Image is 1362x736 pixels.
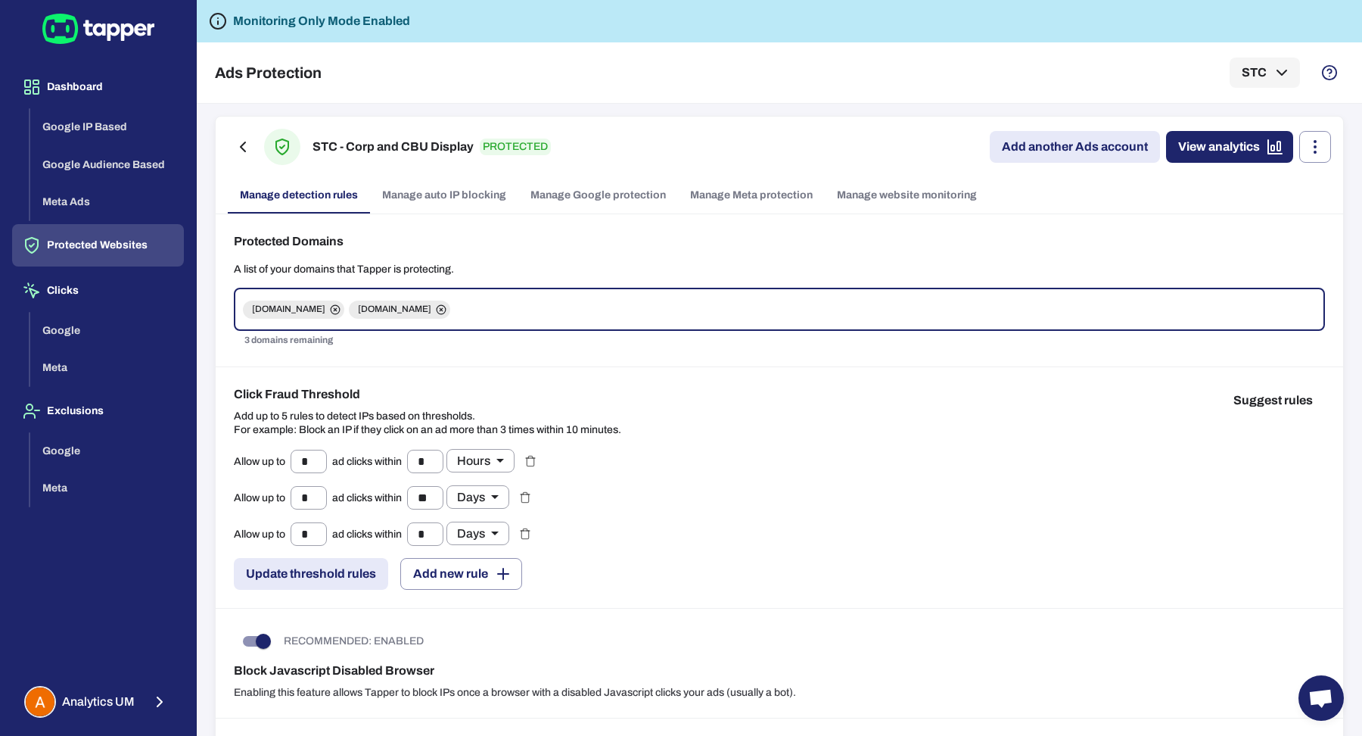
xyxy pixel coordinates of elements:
svg: Tapper is not blocking any fraudulent activity for this domain [209,12,227,30]
button: Google IP Based [30,108,184,146]
button: Clicks [12,270,184,312]
span: Analytics UM [62,694,135,709]
h5: Ads Protection [215,64,322,82]
img: Analytics UM [26,688,54,716]
div: Allow up to ad clicks within [234,449,515,473]
button: Meta [30,469,184,507]
button: Update threshold rules [234,558,388,590]
span: [DOMAIN_NAME] [243,304,334,316]
a: Google [30,443,184,456]
h6: Protected Domains [234,232,1325,251]
a: Open chat [1298,675,1344,721]
a: Dashboard [12,80,184,92]
h6: Monitoring Only Mode Enabled [233,12,410,30]
a: Protected Websites [12,238,184,251]
h6: Click Fraud Threshold [234,385,621,404]
a: View analytics [1166,131,1293,163]
button: Add new rule [400,558,522,590]
a: Manage Google protection [518,177,678,214]
a: Manage detection rules [228,177,370,214]
a: Exclusions [12,404,184,416]
button: Google [30,432,184,470]
a: Manage Meta protection [678,177,825,214]
a: Meta [30,481,184,494]
span: [DOMAIN_NAME] [349,304,440,316]
p: RECOMMENDED: ENABLED [284,635,424,648]
h6: Block Javascript Disabled Browser [234,662,1325,680]
button: Meta [30,349,184,387]
a: Meta [30,360,184,373]
a: Manage auto IP blocking [370,177,518,214]
button: Exclusions [12,390,184,432]
div: [DOMAIN_NAME] [349,301,450,319]
a: Google IP Based [30,120,184,133]
button: Meta Ads [30,183,184,221]
div: Days [446,522,509,545]
p: Enabling this feature allows Tapper to block IPs once a browser with a disabled Javascript clicks... [234,686,1325,700]
div: Hours [446,449,515,472]
a: Google [30,323,184,335]
button: Suggest rules [1221,385,1325,416]
p: A list of your domains that Tapper is protecting. [234,263,1325,276]
button: Google [30,312,184,350]
button: Analytics UMAnalytics UM [12,680,184,724]
a: Google Audience Based [30,157,184,170]
button: Google Audience Based [30,146,184,184]
a: Add another Ads account [990,131,1160,163]
div: Allow up to ad clicks within [234,522,509,546]
a: Clicks [12,283,184,296]
a: Meta Ads [30,195,184,207]
div: Allow up to ad clicks within [234,485,509,510]
a: Manage website monitoring [825,177,989,214]
button: Dashboard [12,66,184,108]
div: [DOMAIN_NAME] [243,301,344,319]
p: 3 domains remaining [244,333,1314,348]
p: PROTECTED [480,139,551,155]
h6: STC - Corp and CBU Display [313,138,474,156]
div: Days [446,485,509,509]
p: Add up to 5 rules to detect IPs based on thresholds. For example: Block an IP if they click on an... [234,410,621,437]
button: Protected Websites [12,224,184,267]
button: STC [1230,58,1300,88]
